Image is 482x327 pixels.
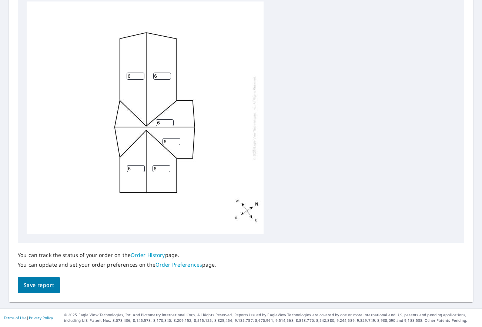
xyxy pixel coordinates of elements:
[18,252,217,258] p: You can track the status of your order on the page.
[64,312,478,323] p: © 2025 Eagle View Technologies, Inc. and Pictometry International Corp. All Rights Reserved. Repo...
[18,277,60,294] button: Save report
[4,315,27,320] a: Terms of Use
[131,251,165,258] a: Order History
[155,261,202,268] a: Order Preferences
[4,316,53,320] p: |
[18,261,217,268] p: You can update and set your order preferences on the page.
[29,315,53,320] a: Privacy Policy
[24,281,54,290] span: Save report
